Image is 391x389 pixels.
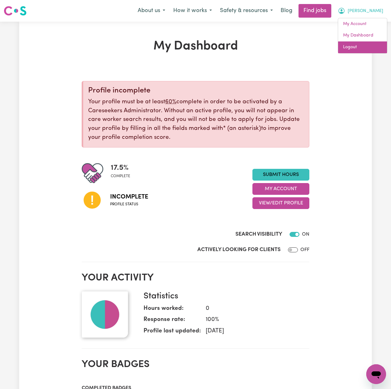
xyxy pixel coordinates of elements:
[82,291,128,338] img: Your profile picture
[4,4,27,18] a: Careseekers logo
[338,30,387,41] a: My Dashboard
[88,98,304,142] p: Your profile must be at least complete in order to be activated by a Careseekers Administrator. W...
[223,126,261,131] span: an asterisk
[110,202,148,207] span: Profile status
[82,359,309,370] h2: Your badges
[338,41,387,53] a: Logout
[348,8,383,15] span: [PERSON_NAME]
[111,162,135,184] div: Profile completeness: 17.5%
[334,4,387,17] button: My Account
[216,4,277,17] button: Safety & resources
[111,173,130,179] span: complete
[88,86,304,95] div: Profile incomplete
[338,18,387,30] a: My Account
[110,192,148,202] span: Incomplete
[201,327,304,336] dd: [DATE]
[4,5,27,16] img: Careseekers logo
[201,315,304,324] dd: 100 %
[252,183,309,195] button: My Account
[82,272,309,284] h2: Your activity
[169,4,216,17] button: How it works
[201,304,304,313] dd: 0
[300,247,309,252] span: OFF
[134,4,169,17] button: About us
[144,327,201,338] dt: Profile last updated:
[299,4,331,18] a: Find jobs
[197,246,281,254] label: Actively Looking for Clients
[235,230,282,238] label: Search Visibility
[144,291,304,302] h3: Statistics
[252,169,309,181] a: Submit Hours
[82,39,309,54] h1: My Dashboard
[302,232,309,237] span: ON
[366,364,386,384] iframe: Button to launch messaging window
[252,197,309,209] button: View/Edit Profile
[165,99,176,105] u: 60%
[144,315,201,327] dt: Response rate:
[277,4,296,18] a: Blog
[144,304,201,316] dt: Hours worked:
[111,162,130,173] span: 17.5 %
[338,18,387,53] div: My Account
